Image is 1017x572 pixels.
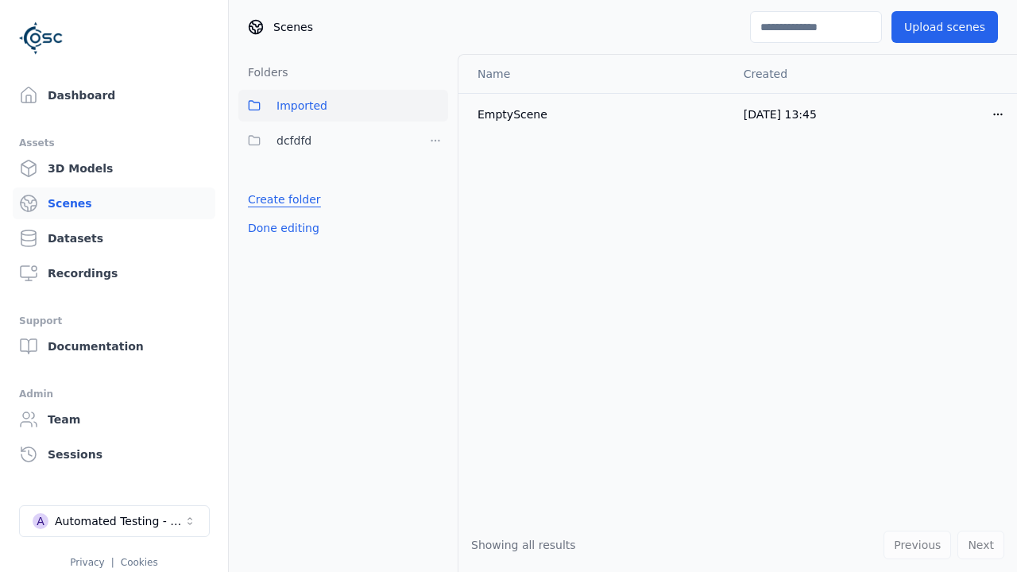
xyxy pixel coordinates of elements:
[273,19,313,35] span: Scenes
[13,79,215,111] a: Dashboard
[13,153,215,184] a: 3D Models
[276,131,311,150] span: dcfdfd
[19,505,210,537] button: Select a workspace
[238,64,288,80] h3: Folders
[70,557,104,568] a: Privacy
[13,439,215,470] a: Sessions
[238,214,329,242] button: Done editing
[238,90,448,122] button: Imported
[458,55,731,93] th: Name
[13,404,215,435] a: Team
[19,133,209,153] div: Assets
[13,222,215,254] a: Datasets
[13,257,215,289] a: Recordings
[55,513,184,529] div: Automated Testing - Playwright
[13,330,215,362] a: Documentation
[238,125,413,157] button: dcfdfd
[121,557,158,568] a: Cookies
[238,185,331,214] button: Create folder
[731,55,979,93] th: Created
[478,106,718,122] div: EmptyScene
[19,385,209,404] div: Admin
[13,187,215,219] a: Scenes
[471,539,576,551] span: Showing all results
[891,11,998,43] button: Upload scenes
[248,191,321,207] a: Create folder
[744,108,817,121] span: [DATE] 13:45
[111,557,114,568] span: |
[276,96,327,115] span: Imported
[33,513,48,529] div: A
[19,16,64,60] img: Logo
[19,311,209,330] div: Support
